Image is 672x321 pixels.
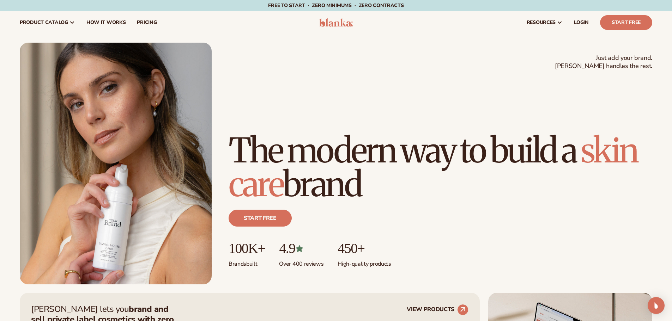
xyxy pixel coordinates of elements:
p: Over 400 reviews [279,256,323,268]
a: resources [521,11,568,34]
span: Free to start · ZERO minimums · ZERO contracts [268,2,404,9]
div: Open Intercom Messenger [648,297,665,314]
span: pricing [137,20,157,25]
p: 100K+ [229,241,265,256]
span: product catalog [20,20,68,25]
a: Start free [229,210,292,227]
img: Female holding tanning mousse. [20,43,212,284]
span: LOGIN [574,20,589,25]
h1: The modern way to build a brand [229,134,652,201]
a: Start Free [600,15,652,30]
a: product catalog [14,11,81,34]
span: skin care [229,129,637,205]
a: How It Works [81,11,132,34]
span: Just add your brand. [PERSON_NAME] handles the rest. [555,54,652,70]
img: logo [319,18,353,27]
span: How It Works [86,20,126,25]
a: pricing [131,11,162,34]
span: resources [527,20,556,25]
a: VIEW PRODUCTS [407,304,468,315]
p: Brands built [229,256,265,268]
p: 450+ [338,241,391,256]
a: LOGIN [568,11,594,34]
p: High-quality products [338,256,391,268]
p: 4.9 [279,241,323,256]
